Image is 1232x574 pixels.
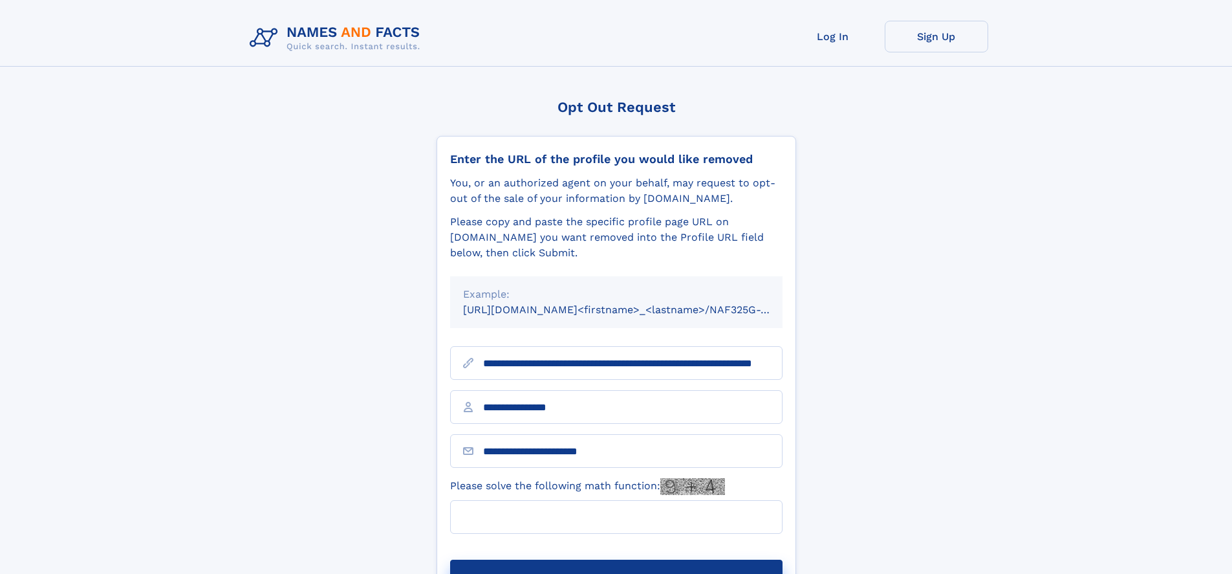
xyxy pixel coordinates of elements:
div: Enter the URL of the profile you would like removed [450,152,783,166]
div: Example: [463,287,770,302]
div: Opt Out Request [437,99,796,115]
a: Sign Up [885,21,988,52]
a: Log In [781,21,885,52]
img: Logo Names and Facts [244,21,431,56]
small: [URL][DOMAIN_NAME]<firstname>_<lastname>/NAF325G-xxxxxxxx [463,304,807,316]
div: Please copy and paste the specific profile page URL on [DOMAIN_NAME] you want removed into the Pr... [450,214,783,261]
label: Please solve the following math function: [450,478,725,495]
div: You, or an authorized agent on your behalf, may request to opt-out of the sale of your informatio... [450,175,783,206]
